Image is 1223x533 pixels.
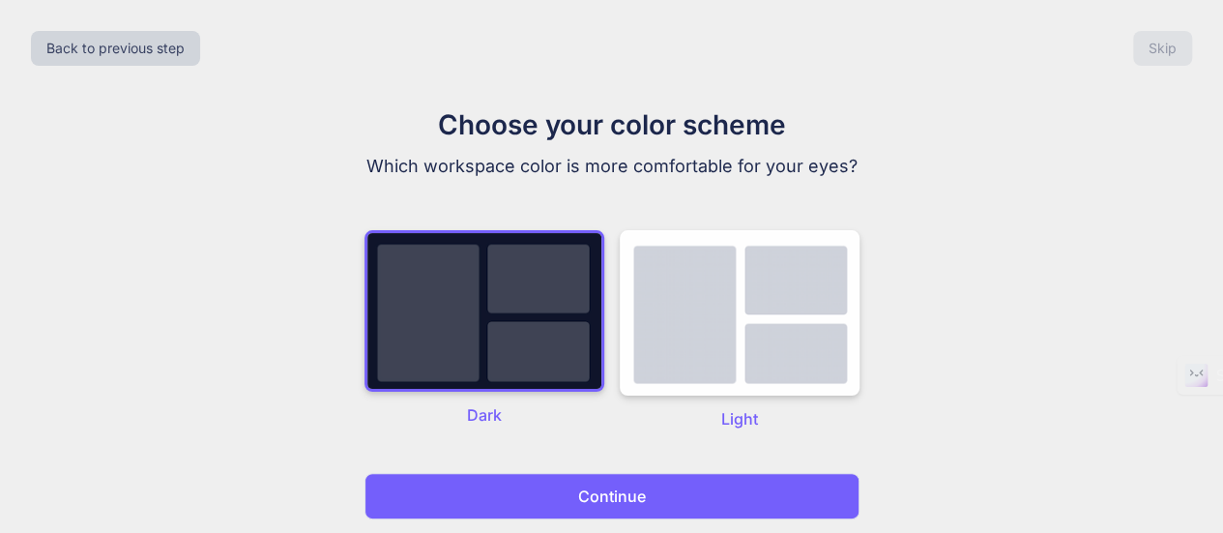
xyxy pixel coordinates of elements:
p: Continue [578,485,646,508]
img: dark [620,230,859,396]
p: Which workspace color is more comfortable for your eyes? [287,153,937,180]
button: Continue [364,473,859,519]
button: Back to previous step [31,31,200,66]
button: Skip [1133,31,1192,66]
img: dark [364,230,604,392]
h1: Choose your color scheme [287,104,937,145]
p: Light [620,407,859,430]
p: Dark [364,403,604,427]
